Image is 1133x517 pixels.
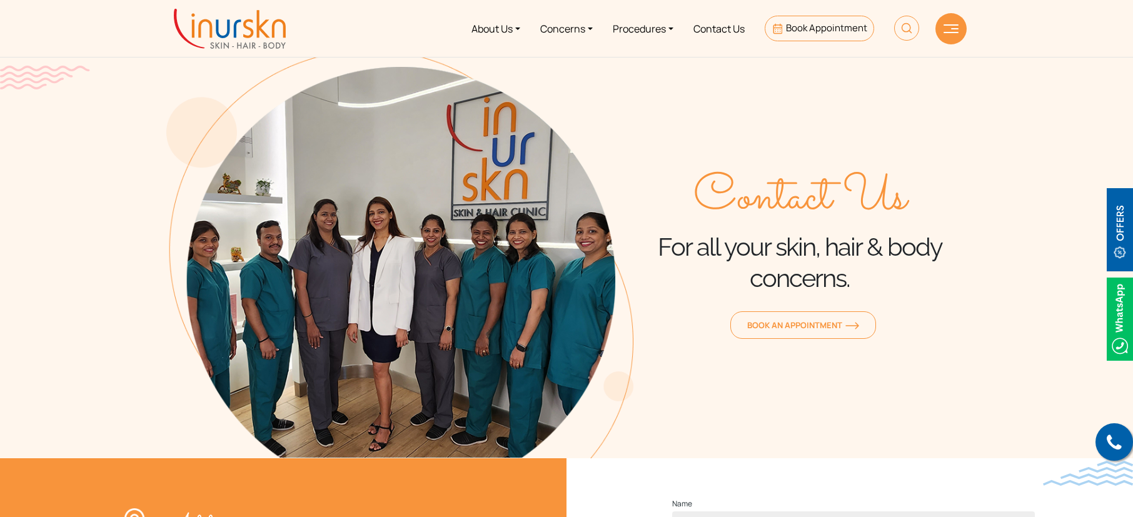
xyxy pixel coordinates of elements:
[786,21,867,34] span: Book Appointment
[894,16,919,41] img: HeaderSearch
[1043,461,1133,486] img: bluewave
[174,9,286,49] img: inurskn-logo
[765,16,874,41] a: Book Appointment
[461,5,530,52] a: About Us
[944,24,959,33] img: hamLine.svg
[603,5,683,52] a: Procedures
[845,322,859,329] img: orange-arrow
[693,170,907,226] span: Contact Us
[672,496,692,511] label: Name
[1107,311,1133,324] a: Whatsappicon
[530,5,603,52] a: Concerns
[633,170,967,294] div: For all your skin, hair & body concerns.
[1107,188,1133,271] img: offerBt
[683,5,755,52] a: Contact Us
[747,319,859,331] span: Book an Appointment
[730,311,876,339] a: Book an Appointmentorange-arrow
[1107,278,1133,361] img: Whatsappicon
[166,50,633,458] img: about-the-team-img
